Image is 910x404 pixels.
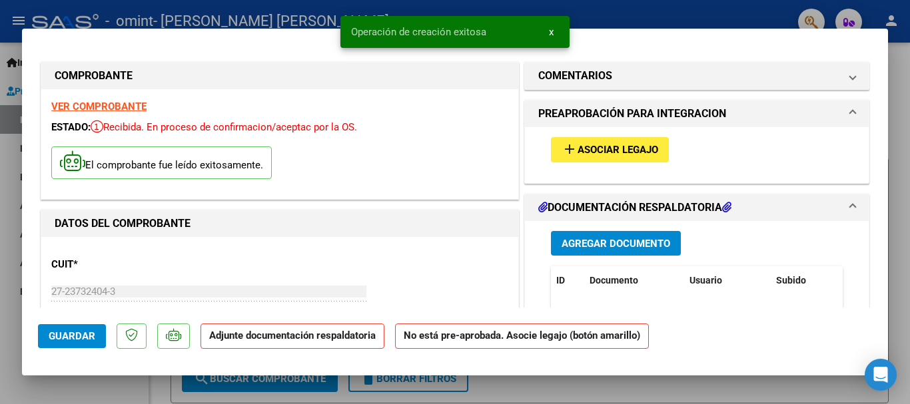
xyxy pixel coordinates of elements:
[549,26,554,38] span: x
[551,137,669,162] button: Asociar Legajo
[51,121,91,133] span: ESTADO:
[91,121,357,133] span: Recibida. En proceso de confirmacion/aceptac por la OS.
[55,217,191,230] strong: DATOS DEL COMPROBANTE
[209,329,376,341] strong: Adjunte documentación respaldatoria
[590,275,638,286] span: Documento
[51,257,189,272] p: CUIT
[538,68,612,84] h1: COMENTARIOS
[351,25,486,39] span: Operación de creación exitosa
[689,275,722,286] span: Usuario
[556,275,565,286] span: ID
[49,330,95,342] span: Guardar
[538,200,731,216] h1: DOCUMENTACIÓN RESPALDATORIA
[776,275,806,286] span: Subido
[865,359,897,391] div: Open Intercom Messenger
[51,101,147,112] a: VER COMPROBANTE
[551,231,681,256] button: Agregar Documento
[51,146,272,179] p: El comprobante fue leído exitosamente.
[55,69,133,82] strong: COMPROBANTE
[562,141,578,157] mat-icon: add
[584,266,684,295] datatable-header-cell: Documento
[562,238,670,250] span: Agregar Documento
[837,266,904,295] datatable-header-cell: Acción
[525,194,869,221] mat-expansion-panel-header: DOCUMENTACIÓN RESPALDATORIA
[525,63,869,89] mat-expansion-panel-header: COMENTARIOS
[538,20,564,44] button: x
[538,106,726,122] h1: PREAPROBACIÓN PARA INTEGRACION
[525,127,869,182] div: PREAPROBACIÓN PARA INTEGRACION
[395,323,649,349] strong: No está pre-aprobada. Asocie legajo (botón amarillo)
[578,144,658,156] span: Asociar Legajo
[771,266,837,295] datatable-header-cell: Subido
[684,266,771,295] datatable-header-cell: Usuario
[525,101,869,127] mat-expansion-panel-header: PREAPROBACIÓN PARA INTEGRACION
[551,266,584,295] datatable-header-cell: ID
[38,324,106,348] button: Guardar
